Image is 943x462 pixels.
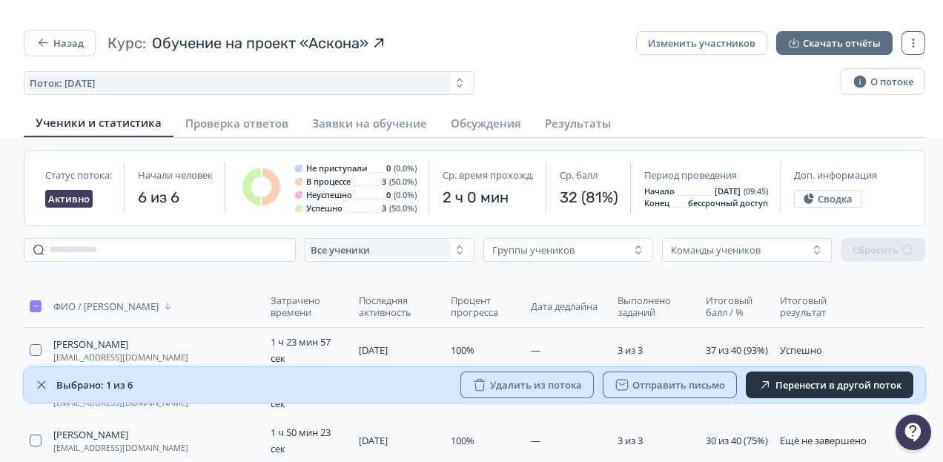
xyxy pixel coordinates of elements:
[451,434,474,447] span: 100%
[271,426,331,455] span: 1 ч 50 мин 23 сек
[305,238,474,262] button: Все ученики
[841,238,925,262] button: Сбросить
[706,294,765,318] span: Итоговый балл / %
[706,434,768,447] span: 30 из 40 (75%)
[394,164,417,173] span: (0.0%)
[271,335,331,365] span: 1 ч 23 мин 57 сек
[618,343,643,357] span: 3 из 3
[386,191,391,199] span: 0
[644,187,675,196] span: Начало
[531,343,540,357] span: —
[451,291,520,321] button: Процент прогресса
[53,338,128,350] span: [PERSON_NAME]
[706,291,768,321] button: Итоговый балл / %
[460,372,594,398] button: Удалить из потока
[644,169,737,181] span: Период проведения
[780,343,822,357] span: Успешно
[451,116,521,131] span: Обсуждения
[386,164,391,173] span: 0
[603,372,737,398] button: Отправить письмо
[744,187,768,196] span: (09:45)
[24,71,474,95] button: Поток: [DATE]
[443,187,534,208] span: 2 ч 0 мин
[271,294,344,318] span: Затрачено времени
[531,297,600,315] button: Дата дедлайна
[451,294,517,318] span: Процент прогресса
[382,204,386,213] span: 3
[359,291,439,321] button: Последняя активность
[359,294,436,318] span: Последняя активность
[36,115,162,130] span: Ученики и статистика
[780,434,867,447] span: Ещё не завершено
[24,30,96,56] button: Назад
[644,199,669,208] span: Конец
[531,300,598,312] span: Дата дедлайна
[560,169,598,181] span: Ср. балл
[306,177,351,186] span: В процессе
[138,169,213,181] span: Начали человек
[746,372,913,398] button: Перенести в другой поток
[30,77,95,89] span: Поток: 23.09.25
[306,204,343,213] span: Успешно
[107,33,146,53] span: Курс:
[312,116,427,131] span: Заявки на обучение
[306,164,367,173] span: Не приступали
[359,343,388,357] span: [DATE]
[359,434,388,447] span: [DATE]
[776,31,893,55] button: Скачать отчёты
[138,187,213,208] span: 6 из 6
[185,116,288,131] span: Проверка ответов
[53,443,188,452] span: [EMAIL_ADDRESS][DOMAIN_NAME]
[492,244,575,256] div: Группы учеников
[389,204,417,213] span: (50.0%)
[618,434,643,447] span: 3 из 3
[53,297,176,315] button: ФИО / [PERSON_NAME]
[818,193,853,205] span: Сводка
[618,294,692,318] span: Выполнено заданий
[394,191,417,199] span: (0.0%)
[306,191,352,199] span: Неуспешно
[794,169,877,181] span: Доп. информация
[53,300,159,312] span: ФИО / [PERSON_NAME]
[53,429,128,440] span: [PERSON_NAME]
[48,193,90,205] span: Активно
[45,169,112,181] span: Статус потока:
[636,31,767,55] button: Изменить участников
[56,379,133,391] span: Выбрано: 1 из 6
[662,238,832,262] button: Команды учеников
[271,291,347,321] button: Затрачено времени
[531,434,540,447] span: —
[671,244,761,256] div: Команды учеников
[688,199,768,208] span: бессрочный доступ
[53,338,188,362] button: [PERSON_NAME][EMAIL_ADDRESS][DOMAIN_NAME]
[382,177,386,186] span: 3
[780,294,872,318] span: Итоговый результат
[545,116,611,131] span: Результаты
[53,353,188,362] span: [EMAIL_ADDRESS][DOMAIN_NAME]
[443,169,534,181] span: Ср. время прохожд.
[715,187,741,196] span: [DATE]
[152,33,368,53] span: Обучение на проект «Аскона»
[841,68,925,95] button: О потоке
[483,238,653,262] button: Группы учеников
[389,177,417,186] span: (50.0%)
[560,187,618,208] span: 32 (81%)
[53,398,188,407] span: [EMAIL_ADDRESS][DOMAIN_NAME]
[706,343,768,357] span: 37 из 40 (93%)
[618,291,695,321] button: Выполнено заданий
[451,343,474,357] span: 100%
[794,190,861,208] button: Сводка
[53,429,188,452] button: [PERSON_NAME][EMAIL_ADDRESS][DOMAIN_NAME]
[311,244,370,256] span: Все ученики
